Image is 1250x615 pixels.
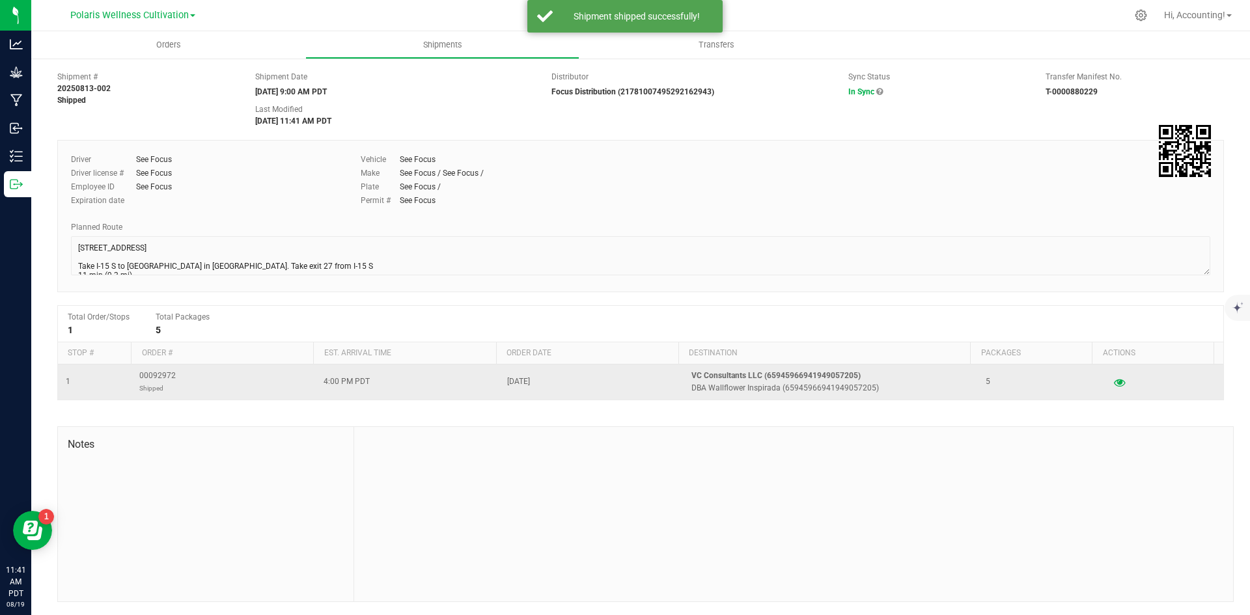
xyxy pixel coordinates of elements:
[10,150,23,163] inline-svg: Inventory
[70,10,189,21] span: Polaris Wellness Cultivation
[57,96,86,105] strong: Shipped
[400,195,436,206] div: See Focus
[255,71,307,83] label: Shipment Date
[551,87,714,96] strong: Focus Distribution (21781007495292162943)
[324,376,370,388] span: 4:00 PM PDT
[848,87,874,96] span: In Sync
[1046,87,1098,96] strong: T-0000880229
[156,325,161,335] strong: 5
[255,116,331,126] strong: [DATE] 11:41 AM PDT
[681,39,752,51] span: Transfers
[305,31,579,59] a: Shipments
[139,382,176,394] p: Shipped
[496,342,678,364] th: Order date
[361,195,400,206] label: Permit #
[139,39,199,51] span: Orders
[691,370,970,382] p: VC Consultants LLC (65945966941949057205)
[136,167,172,179] div: See Focus
[57,84,111,93] strong: 20250813-002
[1133,9,1149,21] div: Manage settings
[57,71,236,83] span: Shipment #
[71,223,122,232] span: Planned Route
[255,103,303,115] label: Last Modified
[156,312,210,321] span: Total Packages
[68,437,344,452] span: Notes
[986,376,990,388] span: 5
[551,71,589,83] label: Distributor
[400,167,484,179] div: See Focus / See Focus /
[400,154,436,165] div: See Focus
[10,94,23,107] inline-svg: Manufacturing
[6,599,25,609] p: 08/19
[313,342,495,364] th: Est. arrival time
[848,71,890,83] label: Sync Status
[139,370,176,394] span: 00092972
[678,342,970,364] th: Destination
[361,181,400,193] label: Plate
[66,376,70,388] span: 1
[68,325,73,335] strong: 1
[1159,125,1211,177] qrcode: 20250813-002
[1046,71,1122,83] label: Transfer Manifest No.
[58,342,131,364] th: Stop #
[131,342,313,364] th: Order #
[10,178,23,191] inline-svg: Outbound
[68,312,130,321] span: Total Order/Stops
[560,10,713,23] div: Shipment shipped successfully!
[13,511,52,550] iframe: Resource center
[1092,342,1214,364] th: Actions
[255,87,327,96] strong: [DATE] 9:00 AM PDT
[507,376,530,388] span: [DATE]
[10,122,23,135] inline-svg: Inbound
[71,154,136,165] label: Driver
[406,39,480,51] span: Shipments
[136,181,172,193] div: See Focus
[71,195,136,206] label: Expiration date
[71,167,136,179] label: Driver license #
[691,382,970,394] p: DBA Wallflower Inspirada (65945966941949057205)
[38,509,54,525] iframe: Resource center unread badge
[400,181,441,193] div: See Focus /
[6,564,25,599] p: 11:41 AM PDT
[10,66,23,79] inline-svg: Grow
[1164,10,1225,20] span: Hi, Accounting!
[361,154,400,165] label: Vehicle
[71,181,136,193] label: Employee ID
[136,154,172,165] div: See Focus
[31,31,305,59] a: Orders
[579,31,854,59] a: Transfers
[361,167,400,179] label: Make
[970,342,1092,364] th: Packages
[1159,125,1211,177] img: Scan me!
[10,38,23,51] inline-svg: Analytics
